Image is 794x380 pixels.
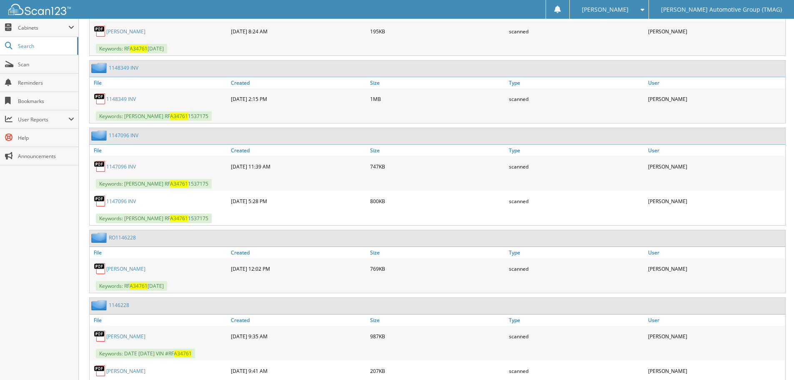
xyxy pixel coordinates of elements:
img: PDF.png [94,195,106,207]
iframe: Chat Widget [752,340,794,380]
div: 769KB [368,260,507,277]
span: Cabinets [18,24,68,31]
a: File [90,145,229,156]
span: A34761 [130,282,148,289]
img: folder2.png [91,300,109,310]
span: Keywords: [PERSON_NAME] RF 1537175 [96,179,212,189]
span: Announcements [18,153,74,160]
a: 1147096 INV [106,163,136,170]
div: 987KB [368,328,507,345]
div: [DATE] 2:15 PM [229,91,368,107]
a: Created [229,315,368,326]
div: 1MB [368,91,507,107]
a: [PERSON_NAME] [106,333,145,340]
div: scanned [507,91,646,107]
span: A34761 [130,45,148,52]
div: scanned [507,260,646,277]
a: RO1146228 [109,234,136,241]
a: Size [368,247,507,258]
a: User [646,145,785,156]
a: File [90,315,229,326]
a: 1148349 INV [106,96,136,103]
img: folder2.png [91,232,109,243]
span: A34761 [170,180,188,187]
span: A34761 [174,350,192,357]
div: 195KB [368,23,507,40]
img: PDF.png [94,262,106,275]
div: [PERSON_NAME] [646,328,785,345]
div: [DATE] 5:28 PM [229,193,368,209]
div: scanned [507,158,646,175]
a: 1146228 [109,302,129,309]
a: [PERSON_NAME] [106,367,145,375]
span: Scan [18,61,74,68]
span: [PERSON_NAME] [582,7,629,12]
span: Keywords: RF [DATE] [96,281,167,291]
a: File [90,247,229,258]
div: [DATE] 12:02 PM [229,260,368,277]
div: [PERSON_NAME] [646,158,785,175]
div: [DATE] 11:39 AM [229,158,368,175]
a: User [646,315,785,326]
span: A34761 [170,215,188,222]
div: [PERSON_NAME] [646,193,785,209]
div: scanned [507,328,646,345]
span: [PERSON_NAME] Automotive Group (TMAG) [661,7,782,12]
div: [PERSON_NAME] [646,260,785,277]
a: 1147096 INV [106,198,136,205]
span: Reminders [18,79,74,86]
a: [PERSON_NAME] [106,28,145,35]
a: Type [507,315,646,326]
a: Created [229,77,368,88]
a: Size [368,315,507,326]
div: [DATE] 8:24 AM [229,23,368,40]
a: Created [229,145,368,156]
div: [PERSON_NAME] [646,91,785,107]
div: scanned [507,362,646,379]
a: File [90,77,229,88]
div: [DATE] 9:35 AM [229,328,368,345]
img: folder2.png [91,130,109,141]
a: 1148349 INV [109,64,138,71]
div: scanned [507,23,646,40]
img: scan123-logo-white.svg [8,4,71,15]
a: [PERSON_NAME] [106,265,145,272]
img: PDF.png [94,93,106,105]
img: PDF.png [94,330,106,342]
span: Search [18,43,73,50]
a: User [646,77,785,88]
span: Keywords: DATE [DATE] VIN #RF [96,349,195,358]
a: Size [368,145,507,156]
div: [PERSON_NAME] [646,23,785,40]
a: Size [368,77,507,88]
a: 1147096 INV [109,132,138,139]
a: Type [507,247,646,258]
div: scanned [507,193,646,209]
div: [PERSON_NAME] [646,362,785,379]
span: Keywords: [PERSON_NAME] RF 1537175 [96,111,212,121]
span: Bookmarks [18,98,74,105]
span: Keywords: RF [DATE] [96,44,167,53]
img: PDF.png [94,160,106,173]
div: 800KB [368,193,507,209]
div: 207KB [368,362,507,379]
img: PDF.png [94,25,106,38]
div: 747KB [368,158,507,175]
span: Keywords: [PERSON_NAME] RF 1537175 [96,214,212,223]
a: User [646,247,785,258]
a: Created [229,247,368,258]
span: User Reports [18,116,68,123]
a: Type [507,77,646,88]
span: Help [18,134,74,141]
div: [DATE] 9:41 AM [229,362,368,379]
img: PDF.png [94,365,106,377]
a: Type [507,145,646,156]
img: folder2.png [91,63,109,73]
span: A34761 [170,113,188,120]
